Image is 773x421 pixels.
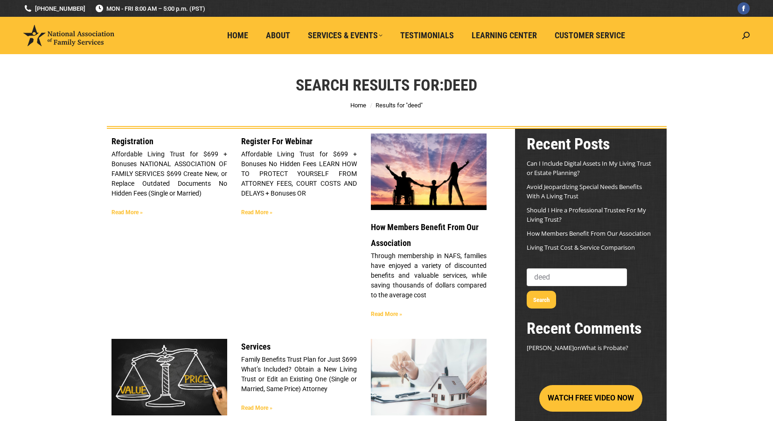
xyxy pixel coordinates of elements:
[371,133,487,210] a: Family Holding hands enjoying the sunset. Member Benefits Header Image
[296,75,477,95] h1: Search Results for:
[95,4,205,13] span: MON - FRI 8:00 AM – 5:00 p.m. (PST)
[527,318,655,338] h2: Recent Comments
[527,159,651,177] a: Can I Include Digital Assets In My Living Trust or Estate Planning?
[527,206,646,224] a: Should I Hire a Professional Trustee For My Living Trust?
[241,136,313,146] a: Register For Webinar
[527,344,574,352] span: [PERSON_NAME]
[241,355,357,394] p: Family Benefits Trust Plan for Just $699 What’s Included? Obtain a New Living Trust or Edit an Ex...
[111,136,153,146] a: Registration
[472,30,537,41] span: Learning Center
[111,339,227,415] a: Living Trust Service and Price Comparison Blog Image
[527,229,651,238] a: How Members Benefit From Our Association
[371,222,479,248] a: How Members Benefit From Our Association
[371,311,402,317] a: Read more about How Members Benefit From Our Association
[539,385,642,412] button: WATCH FREE VIDEO NOW
[738,2,750,14] a: Facebook page opens in new window
[100,338,238,416] img: Living Trust Service and Price Comparison Blog Image
[259,27,297,44] a: About
[400,30,454,41] span: Testimonials
[241,209,272,216] a: Read more about Register For Webinar
[241,342,271,351] a: Services
[221,27,255,44] a: Home
[444,76,477,94] span: deed
[394,27,460,44] a: Testimonials
[227,30,248,41] span: Home
[241,149,357,198] p: Affordable Living Trust for $699 + Bonuses No Hidden Fees LEARN HOW TO PROTECT YOURSELF FROM ATTO...
[23,25,114,46] img: National Association of Family Services
[241,405,272,411] a: Read more about Services
[555,30,625,41] span: Customer Service
[527,133,655,154] h2: Recent Posts
[539,394,642,402] a: WATCH FREE VIDEO NOW
[23,4,85,13] a: [PHONE_NUMBER]
[376,102,423,109] span: Results for "deed"
[111,209,143,216] a: Read more about Registration
[527,243,635,252] a: Living Trust Cost & Service Comparison
[527,182,642,200] a: Avoid Jeopardizing Special Needs Benefits With A Living Trust
[548,27,632,44] a: Customer Service
[527,291,556,309] button: Search
[111,149,227,198] p: Affordable Living Trust for $699 + Bonuses NATIONAL ASSOCIATION OF FAMILY SERVICES $699 Create Ne...
[581,344,628,352] a: What is Probate?
[370,133,487,211] img: Family Holding hands enjoying the sunset. Member Benefits Header Image
[527,343,655,352] footer: on
[371,339,487,415] a: Can you sell a home that's under a living trust?
[370,338,487,416] img: Can you sell a home that's under a living trust?
[308,30,383,41] span: Services & Events
[465,27,543,44] a: Learning Center
[371,251,487,300] p: Through membership in NAFS, families have enjoyed a variety of discounted benefits and valuable s...
[350,102,366,109] a: Home
[266,30,290,41] span: About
